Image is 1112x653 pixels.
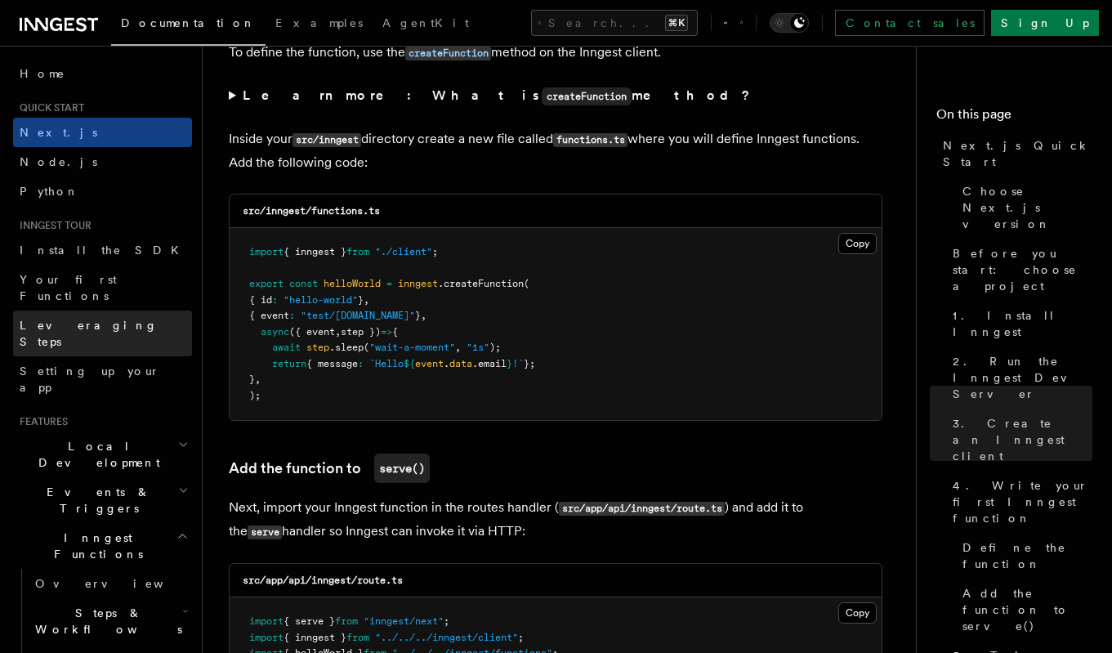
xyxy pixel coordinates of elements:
[489,342,501,353] span: );
[13,118,192,147] a: Next.js
[35,577,203,590] span: Overview
[248,526,282,539] code: serve
[243,205,380,217] code: src/inngest/functions.ts
[229,84,882,108] summary: Learn more: What iscreateFunctionmethod?
[29,598,192,644] button: Steps & Workflows
[249,246,284,257] span: import
[962,539,1092,572] span: Define the function
[838,602,877,624] button: Copy
[946,471,1092,533] a: 4. Write your first Inngest function
[255,373,261,385] span: ,
[382,16,469,29] span: AgentKit
[13,484,178,517] span: Events & Triggers
[358,294,364,306] span: }
[375,632,518,643] span: "../../../inngest/client"
[415,310,421,321] span: }
[306,342,329,353] span: step
[943,137,1092,170] span: Next.js Quick Start
[20,319,158,348] span: Leveraging Steps
[13,432,192,477] button: Local Development
[13,415,68,428] span: Features
[272,342,301,353] span: await
[272,358,306,369] span: return
[249,294,272,306] span: { id
[13,59,192,88] a: Home
[444,358,449,369] span: .
[512,358,524,369] span: !`
[20,155,97,168] span: Node.js
[272,294,278,306] span: :
[229,454,430,483] a: Add the function toserve()
[20,185,79,198] span: Python
[962,585,1092,634] span: Add the function to serve()
[249,373,255,385] span: }
[111,5,266,46] a: Documentation
[20,126,97,139] span: Next.js
[20,365,160,394] span: Setting up your app
[542,87,632,105] code: createFunction
[559,502,725,516] code: src/app/api/inngest/route.ts
[29,605,182,637] span: Steps & Workflows
[946,301,1092,347] a: 1. Install Inngest
[438,278,524,289] span: .createFunction
[364,615,444,627] span: "inngest/next"
[953,307,1092,340] span: 1. Install Inngest
[284,615,335,627] span: { serve }
[953,415,1092,464] span: 3. Create an Inngest client
[946,347,1092,409] a: 2. Run the Inngest Dev Server
[13,523,192,569] button: Inngest Functions
[289,278,318,289] span: const
[956,177,1092,239] a: Choose Next.js version
[249,390,261,401] span: );
[991,10,1099,36] a: Sign Up
[405,47,491,60] code: createFunction
[455,342,461,353] span: ,
[518,632,524,643] span: ;
[306,358,358,369] span: { message
[374,454,430,483] code: serve()
[13,530,176,562] span: Inngest Functions
[13,477,192,523] button: Events & Triggers
[364,294,369,306] span: ,
[956,533,1092,579] a: Define the function
[243,87,753,103] strong: Learn more: What is method?
[13,147,192,177] a: Node.js
[392,326,398,338] span: {
[249,615,284,627] span: import
[13,265,192,311] a: Your first Functions
[449,358,472,369] span: data
[13,438,178,471] span: Local Development
[324,278,381,289] span: helloWorld
[289,326,335,338] span: ({ event
[770,13,809,33] button: Toggle dark mode
[524,278,529,289] span: (
[293,133,361,147] code: src/inngest
[398,278,438,289] span: inngest
[13,101,84,114] span: Quick start
[229,127,882,174] p: Inside your directory create a new file called where you will define Inngest functions. Add the f...
[946,409,1092,471] a: 3. Create an Inngest client
[472,358,507,369] span: .email
[467,342,489,353] span: "1s"
[284,294,358,306] span: "hello-world"
[284,246,346,257] span: { inngest }
[13,177,192,206] a: Python
[301,310,415,321] span: "test/[DOMAIN_NAME]"
[13,219,92,232] span: Inngest tour
[20,244,189,257] span: Install the SDK
[341,326,381,338] span: step })
[249,632,284,643] span: import
[229,41,882,65] p: To define the function, use the method on the Inngest client.
[346,632,369,643] span: from
[249,310,289,321] span: { event
[346,246,369,257] span: from
[415,358,444,369] span: event
[369,358,404,369] span: `Hello
[289,310,295,321] span: :
[956,579,1092,641] a: Add the function to serve()
[962,183,1092,232] span: Choose Next.js version
[20,273,117,302] span: Your first Functions
[444,615,449,627] span: ;
[404,358,415,369] span: ${
[524,358,535,369] span: };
